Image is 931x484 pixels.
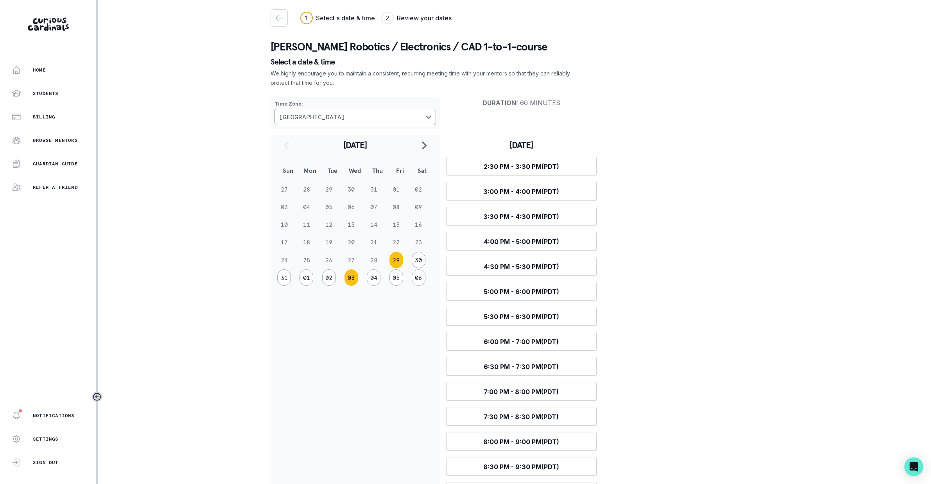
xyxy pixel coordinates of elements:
span: 5:00 PM - 6:00 PM (PDT) [484,288,559,296]
button: 06 [412,269,425,286]
span: 8:30 PM - 9:30 PM (PDT) [483,463,559,471]
button: 2:30 PM - 3:30 PM(PDT) [446,157,597,176]
button: 8:00 PM - 9:00 PM(PDT) [446,432,597,451]
th: Mon [299,160,321,181]
strong: Duration : [483,99,518,107]
button: 02 [322,269,336,286]
p: 60 minutes [446,99,597,107]
div: 2 [386,13,389,23]
p: Refer a friend [33,184,78,190]
h3: Review your dates [397,13,452,23]
button: 31 [277,269,291,286]
p: Guardian Guide [33,161,78,167]
button: 01 [300,269,313,286]
button: 3:30 PM - 4:30 PM(PDT) [446,207,597,226]
h3: Select a date & time [316,13,375,23]
button: 29 [389,252,403,268]
button: 03 [344,269,358,286]
p: Select a date & time [271,58,759,66]
strong: Time Zone : [274,101,303,107]
span: 7:30 PM - 8:30 PM (PDT) [484,413,559,421]
button: 04 [367,269,380,286]
p: We highly encourage you to maintain a consistent, recurring meeting time with your mentors so tha... [271,69,571,88]
span: 3:00 PM - 4:00 PM (PDT) [483,188,559,195]
button: 7:30 PM - 8:30 PM(PDT) [446,407,597,426]
p: [PERSON_NAME] Robotics / Electronics / CAD 1-to-1-course [271,39,759,55]
p: Home [33,67,46,73]
p: Settings [33,436,59,442]
button: 30 [412,252,425,268]
th: Fri [389,160,411,181]
p: Notifications [33,412,75,419]
h3: [DATE] [446,140,597,151]
button: 4:30 PM - 5:30 PM(PDT) [446,257,597,276]
div: Open Intercom Messenger [904,457,923,476]
span: 6:00 PM - 7:00 PM (PDT) [484,338,559,346]
span: 5:30 PM - 6:30 PM (PDT) [484,313,559,321]
span: 7:00 PM - 8:00 PM (PDT) [484,388,559,396]
button: 4:00 PM - 5:00 PM(PDT) [446,232,597,251]
p: Billing [33,114,55,120]
p: Sign Out [33,459,59,466]
th: Wed [344,160,366,181]
span: 8:00 PM - 9:00 PM (PDT) [483,438,559,446]
th: Tue [321,160,344,181]
button: Toggle sidebar [92,392,102,402]
p: Students [33,90,59,97]
span: 2:30 PM - 3:30 PM (PDT) [484,163,559,170]
th: Sat [411,160,433,181]
img: Curious Cardinals Logo [28,18,69,31]
button: navigate to next month [415,135,434,155]
button: 8:30 PM - 9:30 PM(PDT) [446,457,597,476]
th: Sun [277,160,299,181]
div: Progress [300,12,452,24]
button: 6:30 PM - 7:30 PM(PDT) [446,357,597,376]
button: 7:00 PM - 8:00 PM(PDT) [446,382,597,401]
span: 4:00 PM - 5:00 PM (PDT) [484,238,559,246]
button: 5:00 PM - 6:00 PM(PDT) [446,282,597,301]
span: 4:30 PM - 5:30 PM (PDT) [484,263,559,271]
button: 3:00 PM - 4:00 PM(PDT) [446,182,597,201]
button: 05 [389,269,403,286]
button: 6:00 PM - 7:00 PM(PDT) [446,332,597,351]
button: Choose a timezone [274,109,436,125]
div: 1 [305,13,308,23]
span: 6:30 PM - 7:30 PM (PDT) [484,363,559,371]
th: Thu [366,160,389,181]
span: 3:30 PM - 4:30 PM (PDT) [483,213,559,220]
p: Browse Mentors [33,137,78,143]
h2: [DATE] [296,140,415,151]
button: 5:30 PM - 6:30 PM(PDT) [446,307,597,326]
